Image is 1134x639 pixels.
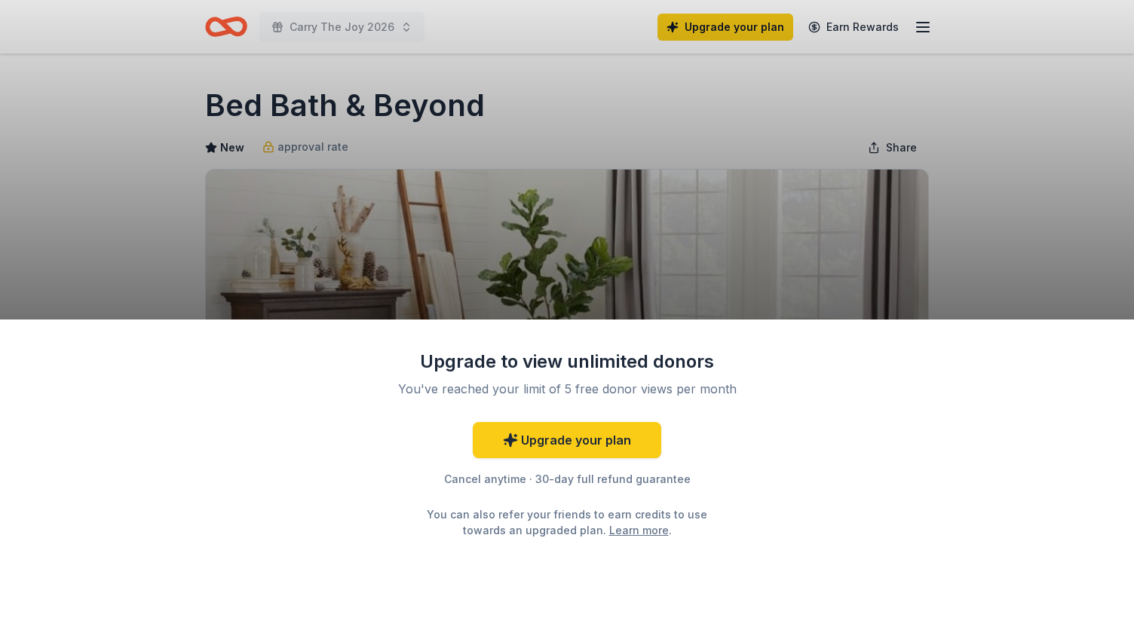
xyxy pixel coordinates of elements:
[609,522,669,538] a: Learn more
[371,470,763,488] div: Cancel anytime · 30-day full refund guarantee
[389,380,745,398] div: You've reached your limit of 5 free donor views per month
[473,422,661,458] a: Upgrade your plan
[413,506,721,538] div: You can also refer your friends to earn credits to use towards an upgraded plan. .
[371,350,763,374] div: Upgrade to view unlimited donors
